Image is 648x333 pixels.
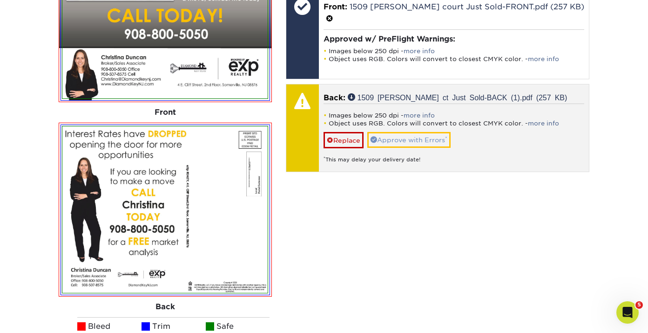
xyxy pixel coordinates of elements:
[528,120,559,127] a: more info
[348,93,567,101] a: 1509 [PERSON_NAME] ct Just Sold-BACK (1).pdf (257 KB)
[59,297,272,317] div: Back
[324,47,585,55] li: Images below 250 dpi -
[367,132,451,148] a: Approve with Errors*
[350,2,584,11] a: 1509 [PERSON_NAME] court Just Sold-FRONT.pdf (257 KB)
[324,93,345,102] span: Back:
[324,2,347,11] span: Front:
[324,148,585,164] div: This may delay your delivery date!
[324,119,585,127] li: Object uses RGB. Colors will convert to closest CMYK color. -
[635,301,643,309] span: 5
[528,55,559,62] a: more info
[404,112,435,119] a: more info
[324,55,585,63] li: Object uses RGB. Colors will convert to closest CMYK color. -
[404,48,435,55] a: more info
[59,102,272,123] div: Front
[324,132,364,148] a: Replace
[616,301,639,324] iframe: Intercom live chat
[324,35,585,43] h4: Approved w/ PreFlight Warnings:
[324,111,585,119] li: Images below 250 dpi -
